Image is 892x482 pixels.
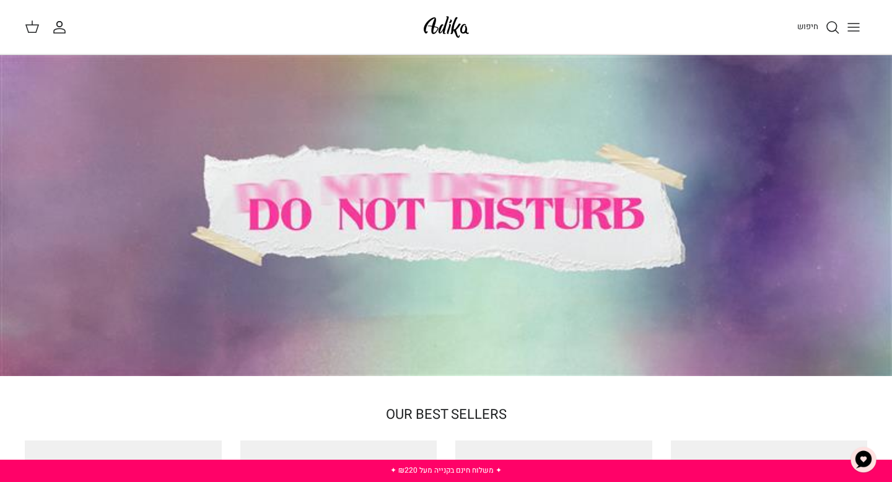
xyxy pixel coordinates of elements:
a: חיפוש [797,20,840,35]
span: חיפוש [797,20,818,32]
a: החשבון שלי [52,20,72,35]
a: ✦ משלוח חינם בקנייה מעל ₪220 ✦ [390,465,502,476]
button: Toggle menu [840,14,867,41]
button: צ'אט [845,441,882,478]
img: Adika IL [420,12,473,42]
a: OUR BEST SELLERS [386,405,507,425]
